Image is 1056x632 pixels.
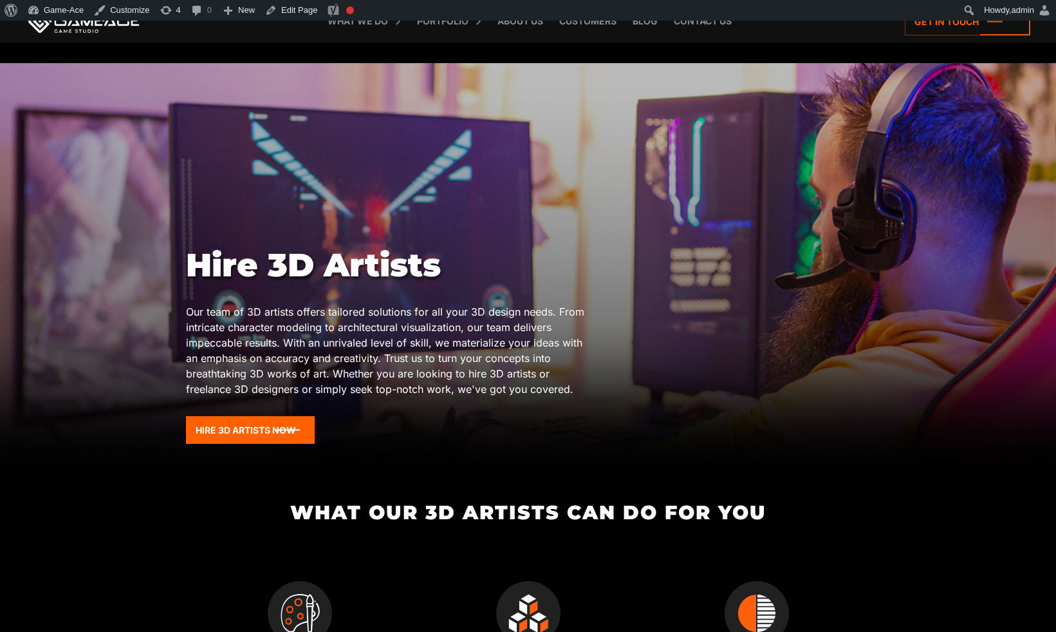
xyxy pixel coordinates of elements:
p: Our team of 3D artists offers tailored solutions for all your 3D design needs. From intricate cha... [186,304,597,397]
div: Focus keyphrase not set [346,6,354,14]
a: Get in touch [905,8,1030,35]
h2: What Our 3D Artists Can Do for You [185,502,871,523]
h1: Hire 3D Artists [186,246,597,285]
a: Hire 3D Artists Now [186,416,315,444]
span: admin [1012,5,1034,15]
